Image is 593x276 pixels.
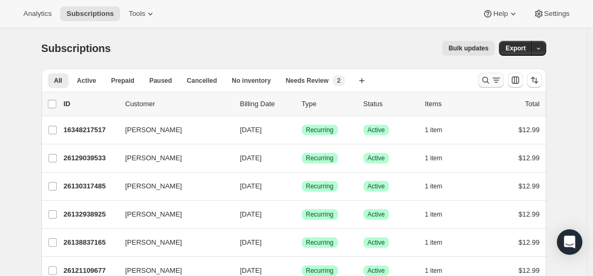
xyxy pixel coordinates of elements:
span: [PERSON_NAME] [125,153,182,163]
span: 1 item [425,154,443,162]
span: Subscriptions [66,10,114,18]
span: $12.99 [519,182,540,190]
div: Type [302,99,355,109]
span: [PERSON_NAME] [125,237,182,248]
div: IDCustomerBilling DateTypeStatusItemsTotal [64,99,540,109]
span: Recurring [306,182,334,191]
div: 26129039533[PERSON_NAME][DATE]SuccessRecurringSuccessActive1 item$12.99 [64,151,540,166]
div: 16348217517[PERSON_NAME][DATE]SuccessRecurringSuccessActive1 item$12.99 [64,123,540,137]
span: [DATE] [240,210,262,218]
span: Active [368,126,385,134]
button: Export [499,41,532,56]
span: 1 item [425,210,443,219]
span: [DATE] [240,266,262,274]
span: Active [368,182,385,191]
span: $12.99 [519,126,540,134]
span: Needs Review [286,76,329,85]
span: $12.99 [519,266,540,274]
span: Active [77,76,96,85]
span: Settings [544,10,570,18]
span: 1 item [425,266,443,275]
button: 1 item [425,207,454,222]
p: 26130317485 [64,181,117,192]
span: Active [368,154,385,162]
span: No inventory [232,76,270,85]
div: 26138837165[PERSON_NAME][DATE]SuccessRecurringSuccessActive1 item$12.99 [64,235,540,250]
button: Create new view [353,73,370,88]
span: 1 item [425,238,443,247]
button: [PERSON_NAME] [119,206,225,223]
p: Billing Date [240,99,293,109]
span: Recurring [306,126,334,134]
span: [PERSON_NAME] [125,125,182,135]
p: 26138837165 [64,237,117,248]
button: 1 item [425,123,454,137]
button: Analytics [17,6,58,21]
p: 26121109677 [64,265,117,276]
button: 1 item [425,151,454,166]
div: Open Intercom Messenger [557,229,582,255]
span: [DATE] [240,182,262,190]
button: Bulk updates [442,41,495,56]
span: Recurring [306,238,334,247]
button: 1 item [425,235,454,250]
span: [DATE] [240,238,262,246]
p: 26129039533 [64,153,117,163]
span: $12.99 [519,154,540,162]
button: Sort the results [527,73,542,88]
button: Customize table column order and visibility [508,73,523,88]
span: Export [505,44,526,53]
p: Customer [125,99,232,109]
span: [DATE] [240,126,262,134]
span: Help [493,10,507,18]
div: Items [425,99,478,109]
span: 2 [337,76,341,85]
div: 26130317485[PERSON_NAME][DATE]SuccessRecurringSuccessActive1 item$12.99 [64,179,540,194]
p: ID [64,99,117,109]
button: [PERSON_NAME] [119,150,225,167]
span: Recurring [306,266,334,275]
button: [PERSON_NAME] [119,234,225,251]
span: Active [368,238,385,247]
span: [PERSON_NAME] [125,181,182,192]
button: [PERSON_NAME] [119,178,225,195]
span: Active [368,210,385,219]
span: All [54,76,62,85]
span: Recurring [306,154,334,162]
p: 16348217517 [64,125,117,135]
span: [DATE] [240,154,262,162]
div: 26132938925[PERSON_NAME][DATE]SuccessRecurringSuccessActive1 item$12.99 [64,207,540,222]
span: Recurring [306,210,334,219]
button: 1 item [425,179,454,194]
button: Settings [527,6,576,21]
span: Active [368,266,385,275]
span: Analytics [23,10,52,18]
button: Tools [122,6,162,21]
span: Tools [129,10,145,18]
span: Subscriptions [41,42,111,54]
p: 26132938925 [64,209,117,220]
button: Help [476,6,524,21]
button: Search and filter results [478,73,504,88]
span: Cancelled [187,76,217,85]
span: [PERSON_NAME] [125,209,182,220]
span: 1 item [425,182,443,191]
span: Paused [149,76,172,85]
span: Bulk updates [448,44,488,53]
span: [PERSON_NAME] [125,265,182,276]
p: Status [363,99,417,109]
span: $12.99 [519,238,540,246]
span: $12.99 [519,210,540,218]
button: [PERSON_NAME] [119,122,225,139]
span: 1 item [425,126,443,134]
p: Total [525,99,539,109]
span: Prepaid [111,76,134,85]
button: Subscriptions [60,6,120,21]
